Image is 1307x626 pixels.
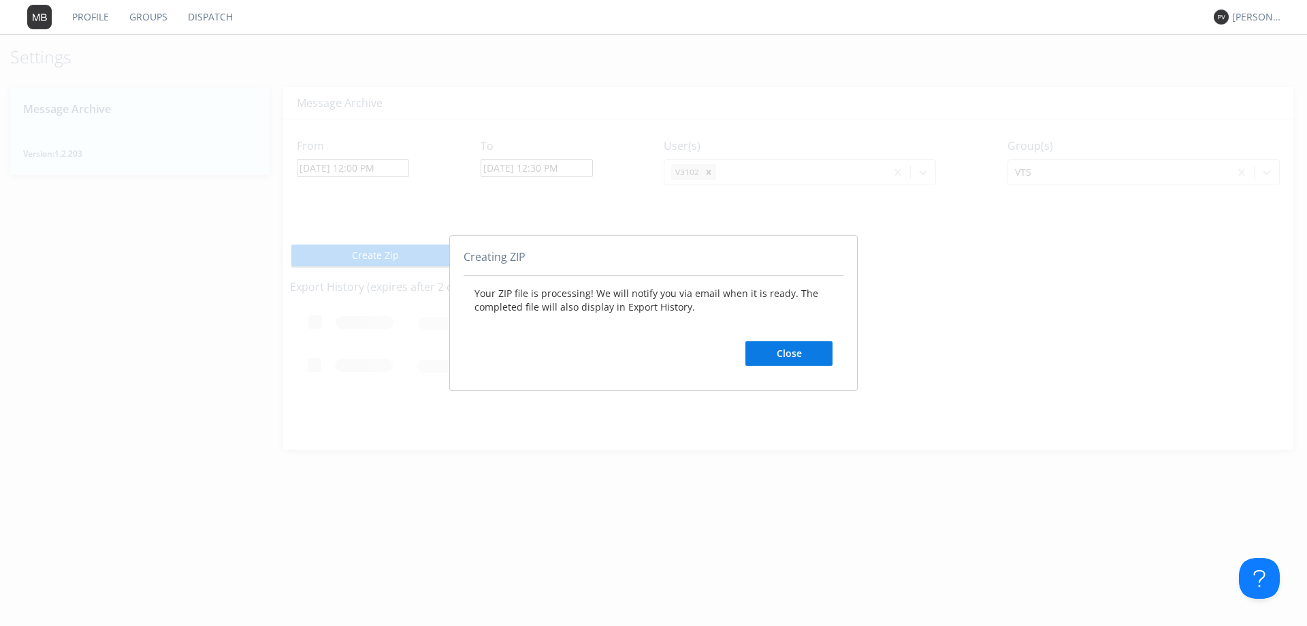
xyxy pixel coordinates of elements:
[1239,558,1280,599] iframe: Toggle Customer Support
[449,235,858,392] div: abcd
[464,276,843,377] div: Your ZIP file is processing! We will notify you via email when it is ready. The completed file wi...
[1232,10,1283,24] div: [PERSON_NAME] *
[745,341,833,366] button: Close
[1214,10,1229,25] img: 373638.png
[464,249,843,277] div: Creating ZIP
[27,5,52,29] img: 373638.png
